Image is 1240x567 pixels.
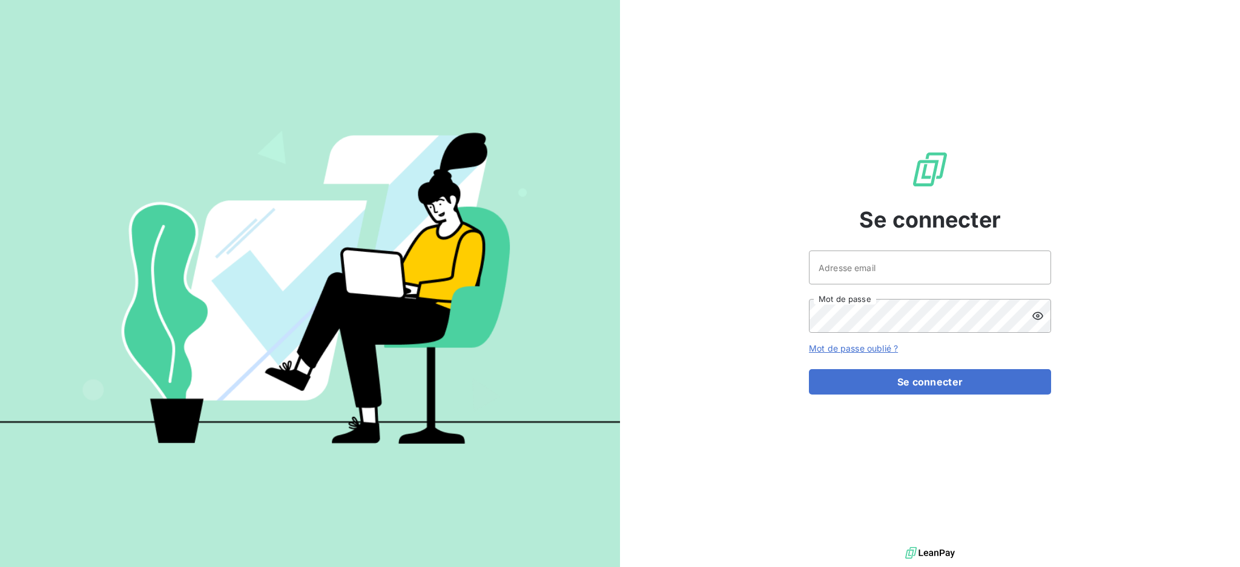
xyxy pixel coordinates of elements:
a: Mot de passe oublié ? [809,343,898,353]
span: Se connecter [859,203,1001,236]
button: Se connecter [809,369,1051,395]
img: logo [905,544,955,562]
img: Logo LeanPay [911,150,949,189]
input: placeholder [809,251,1051,284]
